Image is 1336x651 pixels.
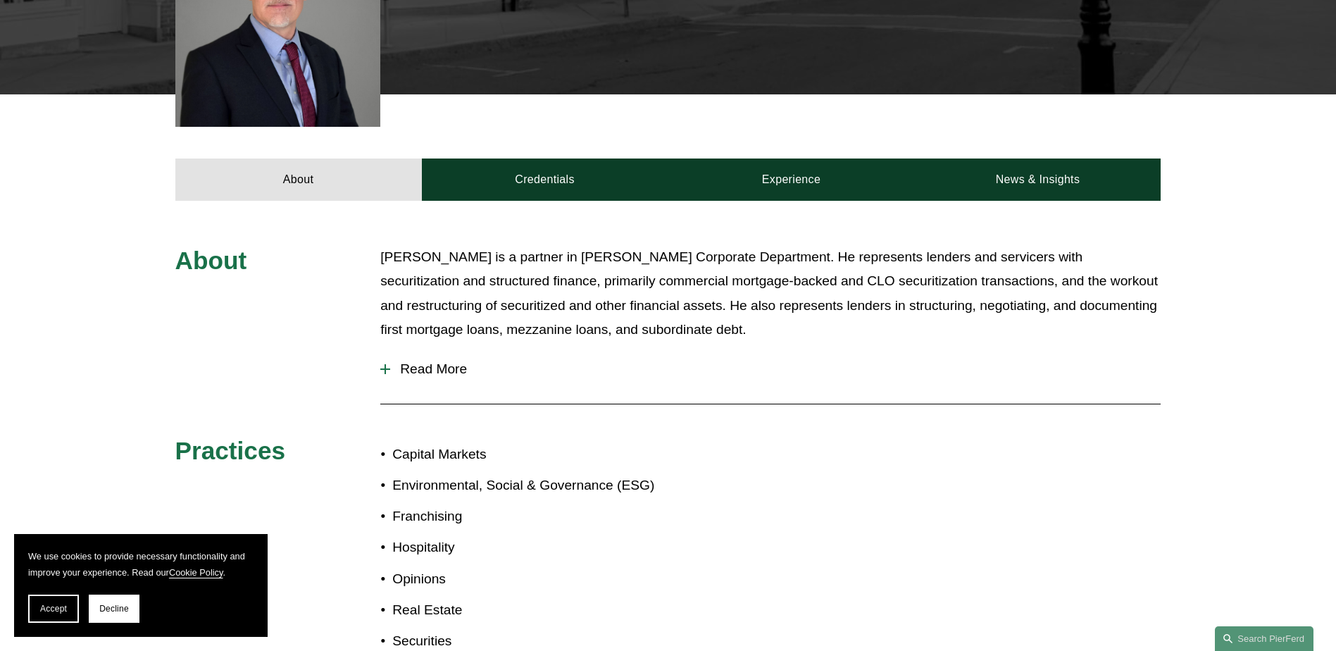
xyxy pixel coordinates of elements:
p: We use cookies to provide necessary functionality and improve your experience. Read our . [28,548,254,581]
a: About [175,159,422,201]
section: Cookie banner [14,534,268,637]
span: About [175,247,247,274]
span: Read More [390,361,1161,377]
span: Practices [175,437,286,464]
p: Opinions [392,567,668,592]
p: [PERSON_NAME] is a partner in [PERSON_NAME] Corporate Department. He represents lenders and servi... [380,245,1161,342]
button: Read More [380,351,1161,387]
button: Accept [28,595,79,623]
a: Search this site [1215,626,1313,651]
a: Experience [668,159,915,201]
p: Franchising [392,504,668,529]
a: News & Insights [914,159,1161,201]
span: Decline [99,604,129,614]
p: Real Estate [392,598,668,623]
a: Cookie Policy [169,567,223,578]
span: Accept [40,604,67,614]
p: Capital Markets [392,442,668,467]
p: Environmental, Social & Governance (ESG) [392,473,668,498]
button: Decline [89,595,139,623]
p: Hospitality [392,535,668,560]
a: Credentials [422,159,668,201]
